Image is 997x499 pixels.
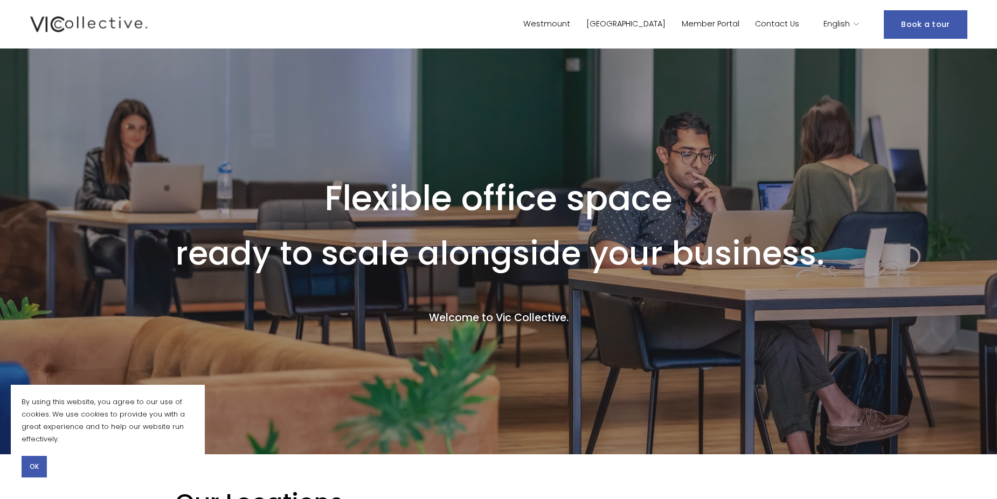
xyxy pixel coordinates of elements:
[823,17,850,31] span: English
[11,385,205,488] section: Cookie banner
[175,311,822,325] h4: Welcome to Vic Collective.
[175,237,825,269] h1: ready to scale alongside your business.
[755,17,799,32] a: Contact Us
[586,17,666,32] a: [GEOGRAPHIC_DATA]
[30,462,39,472] span: OK
[884,10,967,39] a: Book a tour
[22,456,47,477] button: OK
[22,396,194,445] p: By using this website, you agree to our use of cookies. We use cookies to provide you with a grea...
[30,14,148,34] img: Vic Collective
[682,17,739,32] a: Member Portal
[823,17,860,32] div: language picker
[523,17,570,32] a: Westmount
[175,177,822,220] h1: Flexible office space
